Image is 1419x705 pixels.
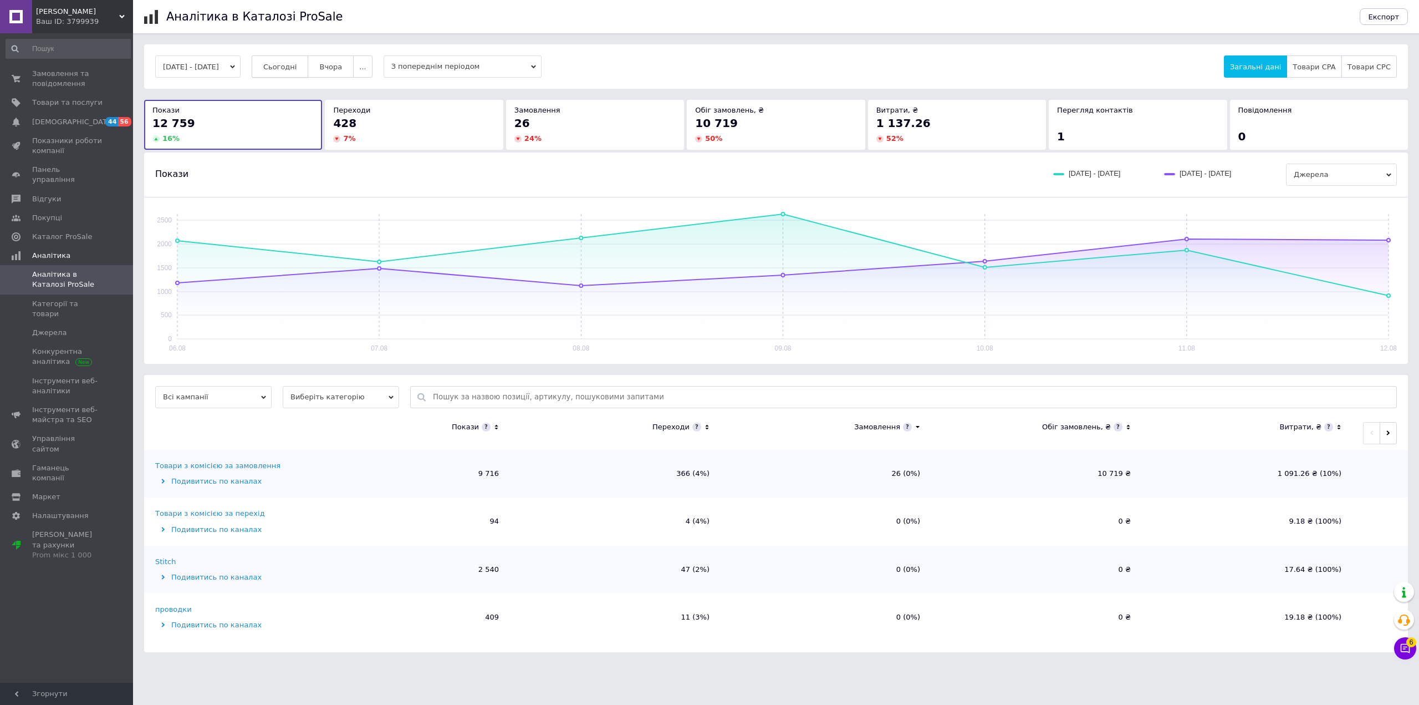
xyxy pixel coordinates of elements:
[299,498,510,545] td: 94
[169,344,186,352] text: 06.08
[886,134,904,143] span: 52 %
[1042,422,1111,432] div: Обіг замовлень, ₴
[510,546,721,594] td: 47 (2%)
[1142,450,1352,498] td: 1 091.26 ₴ (10%)
[36,7,119,17] span: ФОП Ковальчук Віталій Анатолійович
[32,405,103,425] span: Інструменти веб-майстра та SEO
[1238,106,1292,114] span: Повідомлення
[384,55,542,78] span: З попереднім періодом
[155,572,297,582] div: Подивитись по каналах
[1369,13,1400,21] span: Експорт
[161,311,172,319] text: 500
[652,422,690,432] div: Переходи
[333,106,370,114] span: Переходи
[155,620,297,630] div: Подивитись по каналах
[931,546,1142,594] td: 0 ₴
[1142,546,1352,594] td: 17.64 ₴ (100%)
[152,116,195,130] span: 12 759
[1057,106,1133,114] span: Перегляд контактів
[359,63,366,71] span: ...
[155,168,188,180] span: Покази
[155,605,192,615] div: проводки
[931,594,1142,641] td: 0 ₴
[1230,63,1281,71] span: Загальні дані
[721,546,931,594] td: 0 (0%)
[32,463,103,483] span: Гаманець компанії
[1142,498,1352,545] td: 9.18 ₴ (100%)
[514,106,560,114] span: Замовлення
[452,422,479,432] div: Покази
[32,213,62,223] span: Покупці
[157,240,172,248] text: 2000
[353,55,372,78] button: ...
[166,10,343,23] h1: Аналітика в Каталозі ProSale
[1293,63,1335,71] span: Товари CPA
[1178,344,1195,352] text: 11.08
[1057,130,1065,143] span: 1
[876,116,931,130] span: 1 137.26
[1279,422,1321,432] div: Витрати, ₴
[283,386,399,408] span: Виберіть категорію
[299,594,510,641] td: 409
[343,134,355,143] span: 7 %
[319,63,342,71] span: Вчора
[155,525,297,535] div: Подивитись по каналах
[32,434,103,454] span: Управління сайтом
[162,134,180,143] span: 16 %
[6,39,131,59] input: Пошук
[168,335,172,343] text: 0
[155,509,265,519] div: Товари з комісією за перехід
[1341,55,1397,78] button: Товари CPC
[32,136,103,156] span: Показники роботи компанії
[155,461,280,471] div: Товари з комісією за замовлення
[854,422,900,432] div: Замовлення
[1287,55,1341,78] button: Товари CPA
[333,116,356,130] span: 428
[1380,344,1397,352] text: 12.08
[371,344,387,352] text: 07.08
[152,106,180,114] span: Покази
[1286,164,1397,186] span: Джерела
[299,450,510,498] td: 9 716
[32,492,60,502] span: Маркет
[32,550,103,560] div: Prom мікс 1 000
[1406,637,1416,647] span: 6
[1224,55,1287,78] button: Загальні дані
[157,264,172,272] text: 1500
[36,17,133,27] div: Ваш ID: 3799939
[1238,130,1246,143] span: 0
[263,63,297,71] span: Сьогодні
[32,251,70,261] span: Аналітика
[1360,8,1408,25] button: Експорт
[32,270,103,290] span: Аналітика в Каталозі ProSale
[524,134,542,143] span: 24 %
[105,117,118,126] span: 44
[721,498,931,545] td: 0 (0%)
[695,106,764,114] span: Обіг замовлень, ₴
[433,387,1391,408] input: Пошук за назвою позиції, артикулу, пошуковими запитами
[32,530,103,560] span: [PERSON_NAME] та рахунки
[32,98,103,108] span: Товари та послуги
[977,344,993,352] text: 10.08
[32,232,92,242] span: Каталог ProSale
[155,55,241,78] button: [DATE] - [DATE]
[32,347,103,367] span: Конкурентна аналітика
[510,450,721,498] td: 366 (4%)
[32,165,103,185] span: Панель управління
[252,55,309,78] button: Сьогодні
[721,450,931,498] td: 26 (0%)
[155,557,176,567] div: Stitch
[1394,637,1416,660] button: Чат з покупцем6
[32,117,114,127] span: [DEMOGRAPHIC_DATA]
[931,450,1142,498] td: 10 719 ₴
[32,328,67,338] span: Джерела
[32,376,103,396] span: Інструменти веб-аналітики
[510,498,721,545] td: 4 (4%)
[931,498,1142,545] td: 0 ₴
[157,216,172,224] text: 2500
[157,288,172,296] text: 1000
[695,116,738,130] span: 10 719
[32,299,103,319] span: Категорії та товари
[155,386,272,408] span: Всі кампанії
[32,194,61,204] span: Відгуки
